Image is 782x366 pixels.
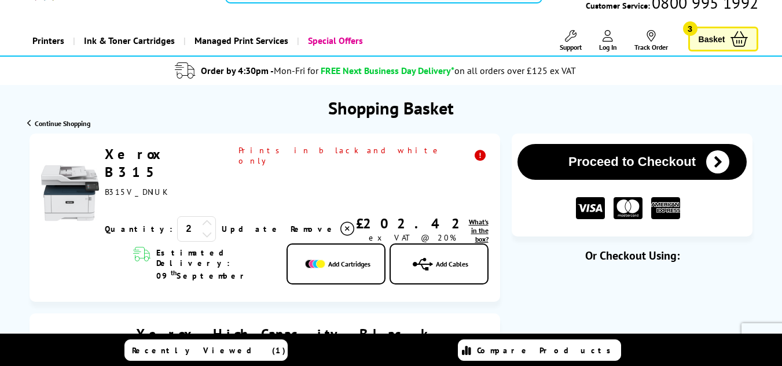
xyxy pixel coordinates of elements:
[35,119,90,128] span: Continue Shopping
[477,345,617,356] span: Compare Products
[699,31,725,47] span: Basket
[291,224,336,234] span: Remove
[469,217,489,243] span: What's in the box?
[24,26,73,56] a: Printers
[688,27,759,51] a: Basket 3
[6,61,746,81] li: modal_delivery
[369,232,456,243] span: ex VAT @ 20%
[297,26,372,56] a: Special Offers
[599,30,617,51] a: Log In
[73,26,183,56] a: Ink & Toner Cartridges
[683,21,697,36] span: 3
[614,197,643,220] img: MASTER CARD
[124,339,288,361] a: Recently Viewed (1)
[274,65,318,76] span: Mon-Fri for
[183,26,297,56] a: Managed Print Services
[560,43,582,51] span: Support
[328,260,370,268] span: Add Cartridges
[454,65,576,76] div: on all orders over £125 ex VAT
[516,282,748,321] iframe: PayPal
[201,65,318,76] span: Order by 4:30pm -
[517,144,747,180] button: Proceed to Checkout
[356,215,469,232] div: £202.42
[105,224,172,234] span: Quantity:
[156,247,275,281] span: Estimated Delivery: 09 September
[222,224,281,234] a: Update
[41,164,99,222] img: Xerox B315
[27,119,90,128] a: Continue Shopping
[436,260,468,268] span: Add Cables
[291,220,356,238] a: Delete item from your basket
[105,145,167,181] a: Xerox B315
[105,187,167,197] span: B315V_DNIUK
[651,197,680,220] img: American Express
[132,345,286,356] span: Recently Viewed (1)
[576,197,605,220] img: VISA
[469,217,489,243] a: lnk_inthebox
[321,65,454,76] span: FREE Next Business Day Delivery*
[84,26,175,56] span: Ink & Toner Cartridges
[512,248,753,263] div: Or Checkout Using:
[305,260,325,269] img: Add Cartridges
[171,268,177,277] sup: th
[458,339,621,361] a: Compare Products
[560,30,582,51] a: Support
[599,43,617,51] span: Log In
[238,145,489,166] span: Prints in black and white only
[634,30,668,51] a: Track Order
[328,97,454,119] h1: Shopping Basket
